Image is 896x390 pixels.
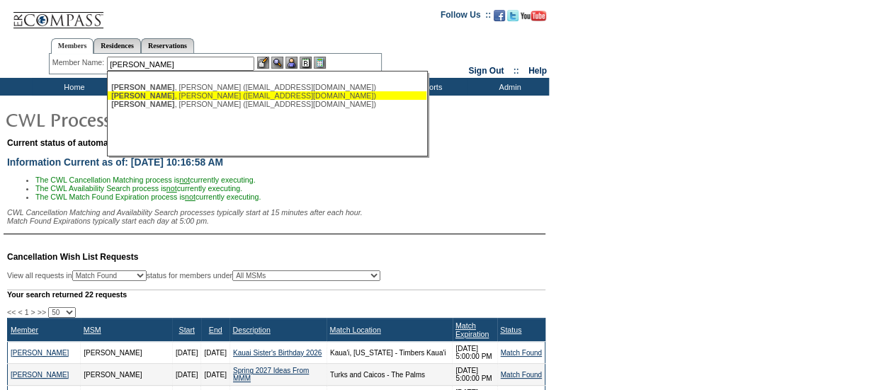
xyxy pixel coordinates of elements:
td: Kaua'i, [US_STATE] - Timbers Kaua'i [327,342,452,364]
a: Reservations [141,38,194,53]
u: not [166,184,177,193]
a: Subscribe to our YouTube Channel [521,14,546,23]
img: View [271,57,283,69]
u: not [185,193,195,201]
a: Help [528,66,547,76]
span: < [18,308,22,316]
td: [DATE] [172,364,200,386]
div: View all requests in status for members under [7,270,380,281]
img: Follow us on Twitter [507,10,518,21]
span: [PERSON_NAME] [111,83,174,91]
span: > [31,308,35,316]
td: [DATE] [201,364,229,386]
a: MSM [84,326,101,334]
span: [PERSON_NAME] [111,91,174,100]
a: Become our fan on Facebook [494,14,505,23]
img: Impersonate [285,57,297,69]
a: Sign Out [468,66,504,76]
a: Member [11,326,38,334]
span: :: [514,66,519,76]
td: [PERSON_NAME] [81,342,173,364]
div: CWL Cancellation Matching and Availability Search processes typically start at 15 minutes after e... [7,208,545,225]
a: Kauai Sister's Birthday 2026 [233,349,322,357]
span: << [7,308,16,316]
img: b_edit.gif [257,57,269,69]
a: Match Expiration [455,321,489,338]
span: The CWL Availability Search process is currently executing. [35,184,242,193]
div: Member Name: [52,57,107,69]
div: , [PERSON_NAME] ([EMAIL_ADDRESS][DOMAIN_NAME]) [111,91,423,100]
a: Start [178,326,195,334]
td: [DATE] [172,342,200,364]
span: [PERSON_NAME] [111,100,174,108]
a: Match Location [329,326,380,334]
span: The CWL Match Found Expiration process is currently executing. [35,193,261,201]
a: Match Found [501,371,542,379]
td: [PERSON_NAME] [81,364,173,386]
span: >> [38,308,46,316]
a: End [209,326,222,334]
a: Status [500,326,521,334]
img: Subscribe to our YouTube Channel [521,11,546,21]
div: Your search returned 22 requests [7,289,545,299]
span: Current status of automated CWL processes: [7,138,190,148]
a: Residences [93,38,141,53]
img: Become our fan on Facebook [494,10,505,21]
td: Follow Us :: [441,8,491,25]
td: [DATE] 5:00:00 PM [453,364,497,386]
a: [PERSON_NAME] [11,349,69,357]
span: Cancellation Wish List Requests [7,252,138,262]
div: , [PERSON_NAME] ([EMAIL_ADDRESS][DOMAIN_NAME]) [111,100,423,108]
td: Admin [467,78,549,96]
img: Reservations [300,57,312,69]
span: The CWL Cancellation Matching process is currently executing. [35,176,256,184]
u: not [179,176,190,184]
td: [DATE] 5:00:00 PM [453,342,497,364]
img: b_calculator.gif [314,57,326,69]
a: Members [51,38,94,54]
a: Spring 2027 Ideas From MMM [233,367,309,382]
a: [PERSON_NAME] [11,371,69,379]
span: Information Current as of: [DATE] 10:16:58 AM [7,156,223,168]
a: Description [232,326,270,334]
td: Home [32,78,113,96]
div: , [PERSON_NAME] ([EMAIL_ADDRESS][DOMAIN_NAME]) [111,83,423,91]
td: Turks and Caicos - The Palms [327,364,452,386]
a: Match Found [501,349,542,357]
span: 1 [25,308,29,316]
td: [DATE] [201,342,229,364]
a: Follow us on Twitter [507,14,518,23]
